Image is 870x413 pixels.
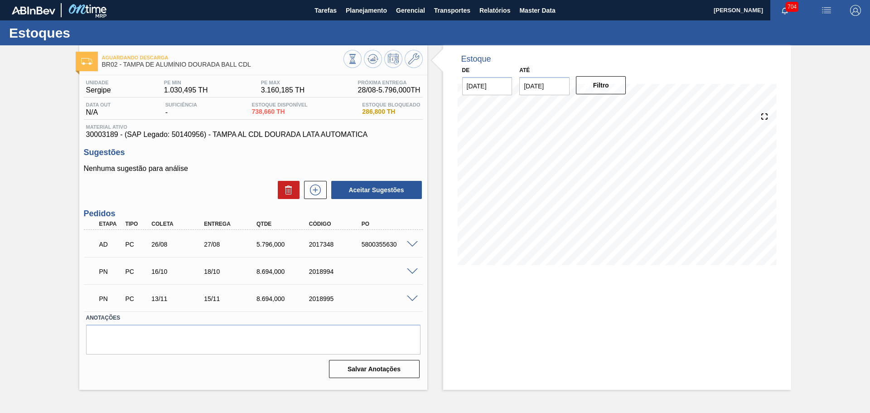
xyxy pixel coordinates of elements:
span: Relatórios [479,5,510,16]
div: Nova sugestão [300,181,327,199]
div: Entrega [202,221,261,227]
img: Logout [850,5,861,16]
button: Ir ao Master Data / Geral [405,50,423,68]
span: PE MAX [261,80,305,85]
div: 2018995 [307,295,366,302]
button: Salvar Anotações [329,360,420,378]
span: Tarefas [314,5,337,16]
div: Pedido em Negociação [97,262,124,282]
div: 18/10/2025 [202,268,261,275]
button: Aceitar Sugestões [331,181,422,199]
div: Pedido de Compra [123,268,150,275]
div: 13/11/2025 [149,295,208,302]
button: Visão Geral dos Estoques [343,50,362,68]
span: Unidade [86,80,111,85]
div: Excluir Sugestões [273,181,300,199]
span: 704 [786,2,798,12]
div: Pedido de Compra [123,295,150,302]
div: 26/08/2025 [149,241,208,248]
div: Coleta [149,221,208,227]
span: 28/08 - 5.796,000 TH [358,86,420,94]
button: Atualizar Gráfico [364,50,382,68]
span: 738,660 TH [252,108,308,115]
div: - [163,102,199,117]
span: Sergipe [86,86,111,94]
div: PO [359,221,418,227]
span: Transportes [434,5,470,16]
img: userActions [821,5,832,16]
label: Até [519,67,530,73]
span: BR02 - TAMPA DE ALUMÍNIO DOURADA BALL CDL [102,61,343,68]
span: Próxima Entrega [358,80,420,85]
div: 16/10/2025 [149,268,208,275]
div: Código [307,221,366,227]
div: 2017348 [307,241,366,248]
div: 5800355630 [359,241,418,248]
div: Qtde [254,221,313,227]
span: Planejamento [346,5,387,16]
div: 2018994 [307,268,366,275]
span: Material ativo [86,124,420,130]
div: 8.694,000 [254,295,313,302]
span: 30003189 - (SAP Legado: 50140956) - TAMPA AL CDL DOURADA LATA AUTOMATICA [86,131,420,139]
span: Estoque Disponível [252,102,308,107]
span: 1.030,495 TH [164,86,208,94]
div: 27/08/2025 [202,241,261,248]
button: Programar Estoque [384,50,402,68]
div: Pedido em Negociação [97,289,124,309]
button: Filtro [576,76,626,94]
div: Aceitar Sugestões [327,180,423,200]
input: dd/mm/yyyy [519,77,570,95]
button: Notificações [770,4,799,17]
div: 15/11/2025 [202,295,261,302]
p: PN [99,268,122,275]
span: Estoque Bloqueado [362,102,420,107]
span: Data out [86,102,111,107]
div: Etapa [97,221,124,227]
span: 286,800 TH [362,108,420,115]
h3: Sugestões [84,148,423,157]
span: Gerencial [396,5,425,16]
p: Nenhuma sugestão para análise [84,165,423,173]
img: TNhmsLtSVTkK8tSr43FrP2fwEKptu5GPRR3wAAAABJRU5ErkJggg== [12,6,55,15]
div: Pedido de Compra [123,241,150,248]
span: Aguardando Descarga [102,55,343,60]
div: 8.694,000 [254,268,313,275]
label: Anotações [86,311,420,325]
div: Estoque [461,54,491,64]
p: PN [99,295,122,302]
label: De [462,67,470,73]
h3: Pedidos [84,209,423,219]
div: 5.796,000 [254,241,313,248]
span: Master Data [519,5,555,16]
p: AD [99,241,122,248]
div: Tipo [123,221,150,227]
div: N/A [84,102,113,117]
input: dd/mm/yyyy [462,77,512,95]
span: PE MIN [164,80,208,85]
span: 3.160,185 TH [261,86,305,94]
div: Aguardando Descarga [97,234,124,254]
h1: Estoques [9,28,170,38]
img: Ícone [81,58,92,65]
span: Suficiência [165,102,197,107]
